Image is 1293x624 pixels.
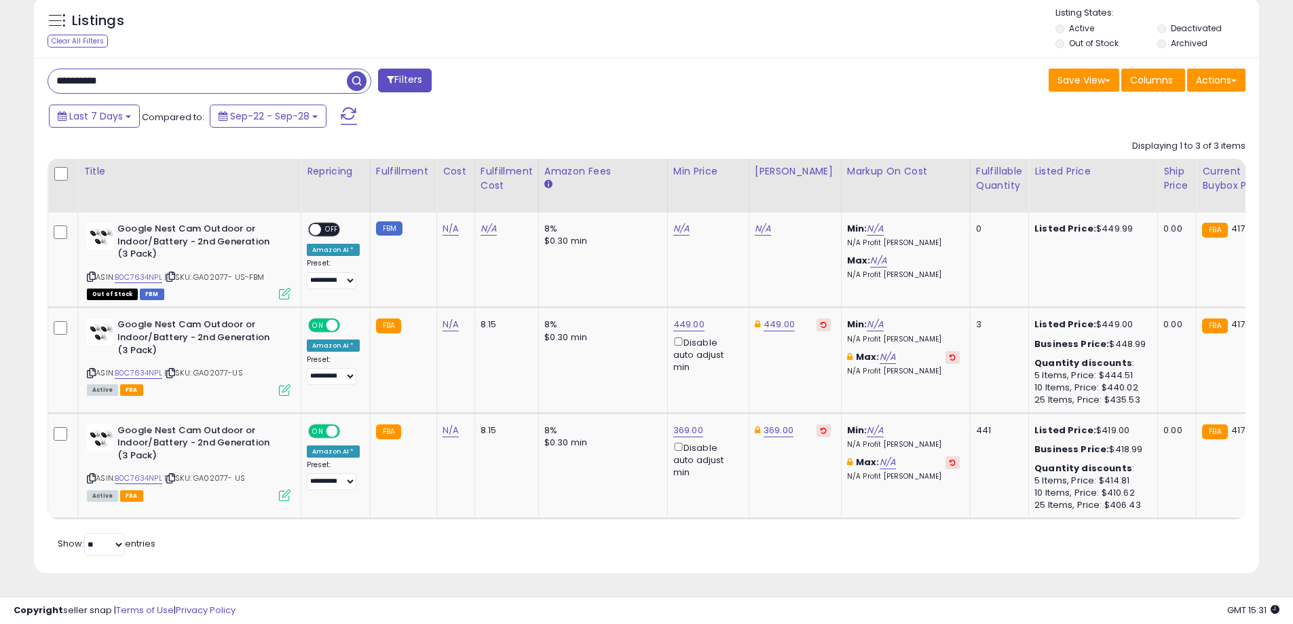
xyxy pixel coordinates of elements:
[83,164,295,179] div: Title
[1202,424,1227,439] small: FBA
[1130,73,1173,87] span: Columns
[1034,424,1147,437] div: $419.00
[230,109,310,123] span: Sep-22 - Sep-28
[870,254,886,268] a: N/A
[847,472,960,481] p: N/A Profit [PERSON_NAME]
[87,223,114,250] img: 31ln+knWaXL._SL40_.jpg
[1163,223,1186,235] div: 0.00
[673,440,738,479] div: Disable auto adjust min
[115,367,162,379] a: B0C7634NPL
[821,427,827,434] i: Revert to store-level Dynamic Max Price
[880,350,896,364] a: N/A
[307,339,360,352] div: Amazon AI *
[1171,37,1207,49] label: Archived
[673,318,705,331] a: 449.00
[544,424,657,437] div: 8%
[87,289,138,300] span: All listings that are currently out of stock and unavailable for purchase on Amazon
[310,425,326,437] span: ON
[976,318,1018,331] div: 3
[847,238,960,248] p: N/A Profit [PERSON_NAME]
[140,289,164,300] span: FBM
[1202,318,1227,333] small: FBA
[87,490,118,502] span: All listings currently available for purchase on Amazon
[310,320,326,331] span: ON
[14,604,63,617] strong: Copyright
[1034,487,1147,499] div: 10 Items, Price: $410.62
[307,355,360,386] div: Preset:
[115,473,162,484] a: B0C7634NPL
[841,159,970,213] th: The percentage added to the cost of goods (COGS) that forms the calculator for Min & Max prices.
[976,424,1018,437] div: 441
[867,222,883,236] a: N/A
[856,456,880,469] b: Max:
[164,367,243,378] span: | SKU: GA02077-US
[1202,164,1272,193] div: Current Buybox Price
[856,350,880,363] b: Max:
[376,164,431,179] div: Fulfillment
[1034,223,1147,235] div: $449.99
[164,473,245,483] span: | SKU: GA02077- US
[376,318,401,333] small: FBA
[87,318,291,394] div: ASIN:
[1121,69,1185,92] button: Columns
[481,424,528,437] div: 8.15
[847,222,867,235] b: Min:
[307,244,360,256] div: Amazon AI *
[176,604,236,617] a: Privacy Policy
[1034,443,1109,456] b: Business Price:
[847,270,960,280] p: N/A Profit [PERSON_NAME]
[1231,222,1256,235] span: 417.15
[1034,222,1096,235] b: Listed Price:
[764,318,795,331] a: 449.00
[673,424,703,437] a: 369.00
[1034,475,1147,487] div: 5 Items, Price: $414.81
[1034,394,1147,406] div: 25 Items, Price: $435.53
[847,440,960,449] p: N/A Profit [PERSON_NAME]
[1034,357,1147,369] div: :
[87,424,291,500] div: ASIN:
[976,164,1023,193] div: Fulfillable Quantity
[307,460,360,491] div: Preset:
[880,456,896,469] a: N/A
[673,335,738,374] div: Disable auto adjust min
[164,272,265,282] span: | SKU: GA02077- US-FBM
[307,164,364,179] div: Repricing
[847,318,867,331] b: Min:
[443,318,459,331] a: N/A
[1034,356,1132,369] b: Quantity discounts
[307,445,360,458] div: Amazon AI *
[1055,7,1259,20] p: Listing States:
[321,224,343,236] span: OFF
[14,604,236,617] div: seller snap | |
[847,424,867,437] b: Min:
[1034,499,1147,511] div: 25 Items, Price: $406.43
[1069,37,1119,49] label: Out of Stock
[1034,462,1132,475] b: Quantity discounts
[1231,424,1256,437] span: 417.15
[1202,223,1227,238] small: FBA
[867,424,883,437] a: N/A
[544,235,657,247] div: $0.30 min
[443,222,459,236] a: N/A
[115,272,162,283] a: B0C7634NPL
[1187,69,1245,92] button: Actions
[867,318,883,331] a: N/A
[673,222,690,236] a: N/A
[117,424,282,466] b: Google Nest Cam Outdoor or Indoor/Battery - 2nd Generation (3 Pack)
[142,111,204,124] span: Compared to:
[544,164,662,179] div: Amazon Fees
[847,367,960,376] p: N/A Profit [PERSON_NAME]
[338,425,360,437] span: OFF
[338,320,360,331] span: OFF
[117,223,282,264] b: Google Nest Cam Outdoor or Indoor/Battery - 2nd Generation (3 Pack)
[544,437,657,449] div: $0.30 min
[69,109,123,123] span: Last 7 Days
[87,424,114,452] img: 31ln+knWaXL._SL40_.jpg
[1034,318,1147,331] div: $449.00
[1132,140,1245,153] div: Displaying 1 to 3 of 3 items
[117,318,282,360] b: Google Nest Cam Outdoor or Indoor/Battery - 2nd Generation (3 Pack)
[1034,318,1096,331] b: Listed Price:
[755,426,760,435] i: This overrides the store level Dynamic Max Price for this listing
[87,384,118,396] span: All listings currently available for purchase on Amazon
[1034,338,1147,350] div: $448.99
